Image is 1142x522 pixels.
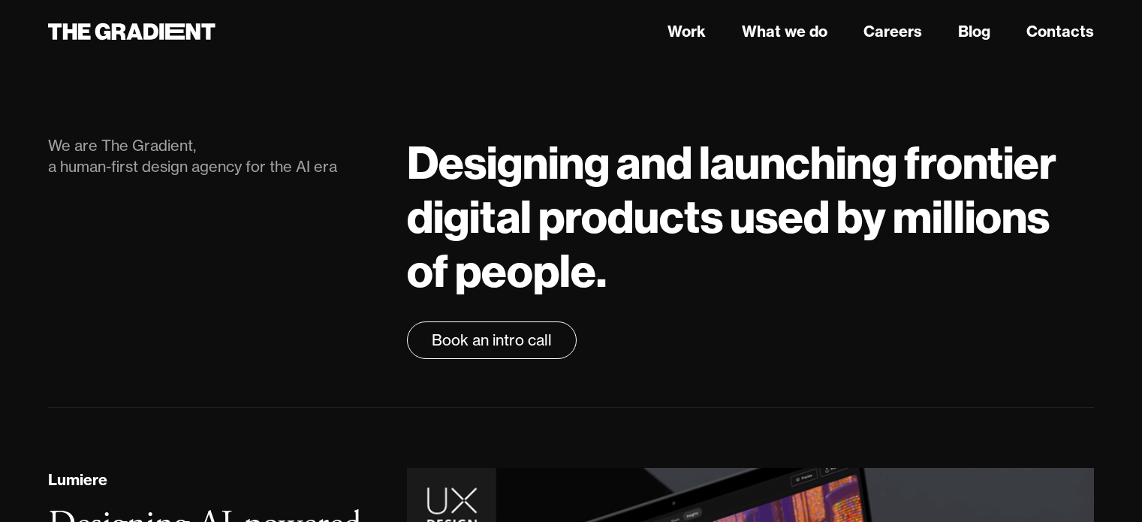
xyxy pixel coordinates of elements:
[742,20,827,43] a: What we do
[1026,20,1094,43] a: Contacts
[667,20,706,43] a: Work
[48,469,107,491] div: Lumiere
[407,321,577,359] a: Book an intro call
[958,20,990,43] a: Blog
[407,135,1094,297] h1: Designing and launching frontier digital products used by millions of people.
[863,20,922,43] a: Careers
[48,135,377,177] div: We are The Gradient, a human-first design agency for the AI era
